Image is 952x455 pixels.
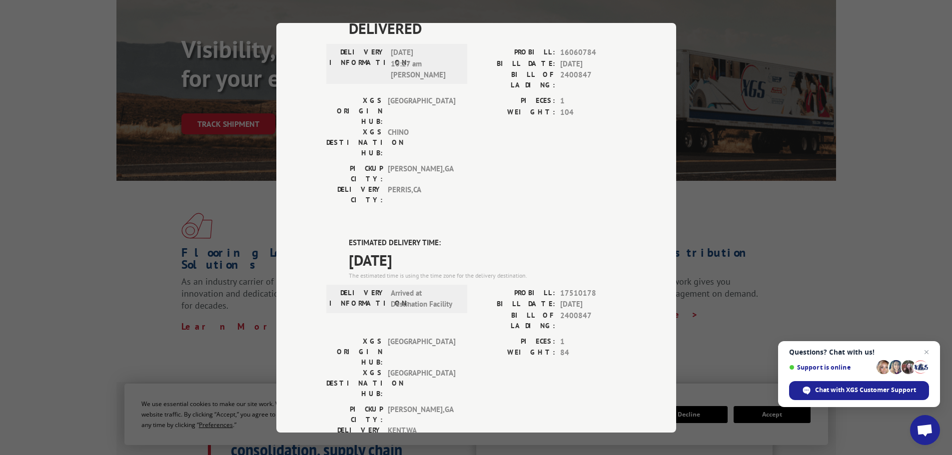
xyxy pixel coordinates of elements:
label: XGS DESTINATION HUB: [326,367,383,399]
label: BILL DATE: [476,58,555,69]
span: [PERSON_NAME] , GA [388,404,455,425]
label: DELIVERY INFORMATION: [329,287,386,310]
span: [GEOGRAPHIC_DATA] [388,336,455,367]
a: Open chat [910,415,940,445]
span: 2400847 [560,69,626,90]
span: DELIVERED [349,17,626,39]
label: DELIVERY INFORMATION: [329,47,386,81]
label: PIECES: [476,336,555,347]
label: WEIGHT: [476,106,555,118]
label: XGS ORIGIN HUB: [326,336,383,367]
label: PIECES: [476,95,555,107]
span: 17510178 [560,287,626,299]
span: 84 [560,347,626,359]
span: [GEOGRAPHIC_DATA] [388,367,455,399]
label: XGS DESTINATION HUB: [326,127,383,158]
span: Arrived at Destination Facility [391,287,458,310]
span: CHINO [388,127,455,158]
span: 104 [560,106,626,118]
span: Support is online [789,364,873,371]
label: BILL OF LADING: [476,69,555,90]
span: 1 [560,336,626,347]
label: BILL OF LADING: [476,310,555,331]
label: PROBILL: [476,287,555,299]
label: PICKUP CITY: [326,404,383,425]
label: BILL DATE: [476,299,555,310]
div: The estimated time is using the time zone for the delivery destination. [349,271,626,280]
span: [DATE] [349,248,626,271]
span: PERRIS , CA [388,184,455,205]
label: XGS ORIGIN HUB: [326,95,383,127]
span: Chat with XGS Customer Support [789,381,929,400]
label: DELIVERY CITY: [326,425,383,446]
span: [PERSON_NAME] , GA [388,163,455,184]
span: 1 [560,95,626,107]
label: DELIVERY CITY: [326,184,383,205]
span: Chat with XGS Customer Support [815,386,916,395]
span: 2400847 [560,310,626,331]
span: Questions? Chat with us! [789,348,929,356]
span: 16060784 [560,47,626,58]
label: WEIGHT: [476,347,555,359]
span: [DATE] 10:27 am [PERSON_NAME] [391,47,458,81]
label: PICKUP CITY: [326,163,383,184]
span: KENT , WA [388,425,455,446]
span: [DATE] [560,299,626,310]
label: PROBILL: [476,47,555,58]
label: ESTIMATED DELIVERY TIME: [349,237,626,249]
span: [GEOGRAPHIC_DATA] [388,95,455,127]
span: [DATE] [560,58,626,69]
